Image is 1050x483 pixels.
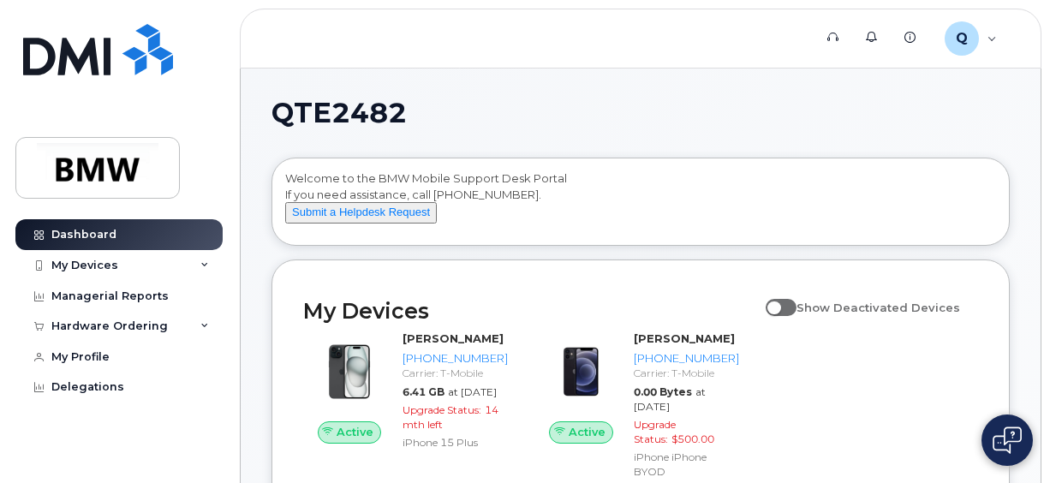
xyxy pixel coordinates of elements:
[317,339,382,404] img: iPhone_15_Black.png
[303,331,515,453] a: Active[PERSON_NAME][PHONE_NUMBER]Carrier: T-Mobile6.41 GBat [DATE]Upgrade Status:14 mth leftiPhon...
[403,350,508,367] div: [PHONE_NUMBER]
[337,424,373,440] span: Active
[285,205,437,218] a: Submit a Helpdesk Request
[634,450,739,479] div: iPhone iPhone BYOD
[403,385,444,398] span: 6.41 GB
[569,424,606,440] span: Active
[634,385,706,413] span: at [DATE]
[403,366,508,380] div: Carrier: T-Mobile
[634,366,739,380] div: Carrier: T-Mobile
[403,403,481,416] span: Upgrade Status:
[303,298,757,324] h2: My Devices
[285,202,437,224] button: Submit a Helpdesk Request
[285,170,996,239] div: Welcome to the BMW Mobile Support Desk Portal If you need assistance, call [PHONE_NUMBER].
[993,426,1022,454] img: Open chat
[671,432,714,445] span: $500.00
[634,418,676,445] span: Upgrade Status:
[634,350,739,367] div: [PHONE_NUMBER]
[634,385,692,398] span: 0.00 Bytes
[403,403,498,431] span: 14 mth left
[634,331,735,345] strong: [PERSON_NAME]
[766,291,779,305] input: Show Deactivated Devices
[403,331,504,345] strong: [PERSON_NAME]
[403,435,508,450] div: iPhone 15 Plus
[796,301,960,314] span: Show Deactivated Devices
[549,339,614,404] img: image20231002-3703462-15mqxqi.jpeg
[448,385,497,398] span: at [DATE]
[535,331,747,482] a: Active[PERSON_NAME][PHONE_NUMBER]Carrier: T-Mobile0.00 Bytesat [DATE]Upgrade Status:$500.00iPhone...
[271,100,407,126] span: QTE2482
